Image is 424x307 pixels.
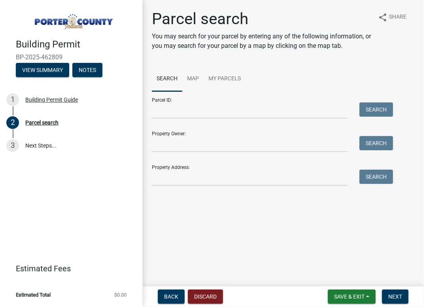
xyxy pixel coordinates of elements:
[114,292,127,298] span: $0.00
[382,290,409,304] button: Next
[25,120,59,125] div: Parcel search
[360,136,393,150] button: Search
[378,13,388,22] i: share
[360,102,393,117] button: Search
[372,9,413,25] button: shareShare
[328,290,376,304] button: Save & Exit
[388,294,402,300] span: Next
[6,261,130,277] a: Estimated Fees
[72,63,102,77] button: Notes
[164,294,178,300] span: Back
[72,67,102,74] wm-modal-confirm: Notes
[188,290,223,304] button: Discard
[334,294,365,300] span: Save & Exit
[16,67,69,74] wm-modal-confirm: Summary
[360,170,393,184] button: Search
[182,66,204,92] a: Map
[204,66,246,92] a: My Parcels
[16,39,136,50] h4: Building Permit
[16,8,130,30] img: Porter County, Indiana
[389,13,407,22] span: Share
[6,93,19,106] div: 1
[158,290,185,304] button: Back
[16,63,69,77] button: View Summary
[152,66,182,92] a: Search
[16,292,51,298] span: Estimated Total
[152,32,372,51] p: You may search for your parcel by entering any of the following information, or you may search fo...
[25,97,78,102] div: Building Permit Guide
[152,9,372,28] h1: Parcel search
[6,139,19,152] div: 3
[6,116,19,129] div: 2
[16,53,127,61] span: BP-2025-462809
